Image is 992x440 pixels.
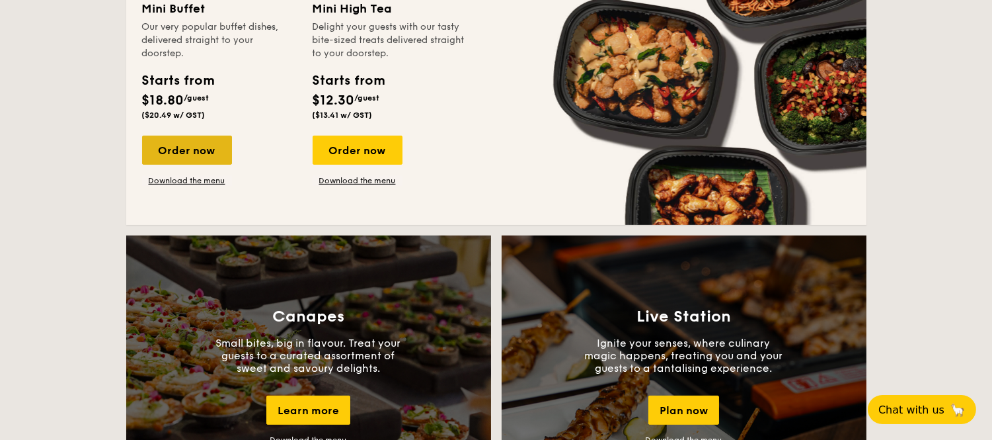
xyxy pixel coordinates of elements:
span: $12.30 [313,93,355,109]
p: Ignite your senses, where culinary magic happens, treating you and your guests to a tantalising e... [585,337,783,374]
span: ($20.49 w/ GST) [142,110,206,120]
div: Starts from [313,71,385,91]
span: ($13.41 w/ GST) [313,110,373,120]
div: Learn more [266,396,350,425]
h3: Live Station [636,308,731,326]
h3: Canapes [272,308,344,326]
div: Plan now [648,396,719,425]
span: $18.80 [142,93,184,109]
span: 🦙 [950,402,966,418]
a: Download the menu [142,175,232,186]
div: Delight your guests with our tasty bite-sized treats delivered straight to your doorstep. [313,21,467,60]
div: Starts from [142,71,214,91]
p: Small bites, big in flavour. Treat your guests to a curated assortment of sweet and savoury delig... [210,337,408,374]
div: Order now [313,136,402,165]
span: Chat with us [878,404,944,416]
div: Our very popular buffet dishes, delivered straight to your doorstep. [142,21,297,60]
span: /guest [355,93,380,103]
button: Chat with us🦙 [868,395,976,424]
div: Order now [142,136,232,165]
a: Download the menu [313,175,402,186]
span: /guest [184,93,210,103]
